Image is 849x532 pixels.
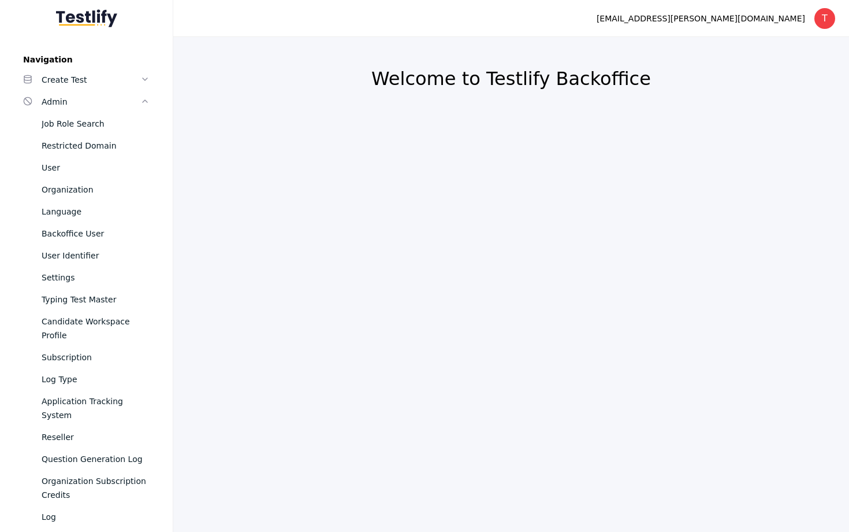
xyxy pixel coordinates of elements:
[14,179,159,201] a: Organization
[42,394,150,422] div: Application Tracking System
[56,9,117,27] img: Testlify - Backoffice
[14,245,159,267] a: User Identifier
[14,113,159,135] a: Job Role Search
[14,346,159,368] a: Subscription
[42,161,150,175] div: User
[42,249,150,263] div: User Identifier
[42,350,150,364] div: Subscription
[14,368,159,390] a: Log Type
[14,55,159,64] label: Navigation
[42,227,150,241] div: Backoffice User
[42,95,140,109] div: Admin
[14,135,159,157] a: Restricted Domain
[14,201,159,223] a: Language
[14,289,159,311] a: Typing Test Master
[42,452,150,466] div: Question Generation Log
[14,267,159,289] a: Settings
[14,506,159,528] a: Log
[201,67,821,90] h2: Welcome to Testlify Backoffice
[14,426,159,448] a: Reseller
[42,139,150,153] div: Restricted Domain
[42,183,150,197] div: Organization
[42,315,150,342] div: Candidate Workspace Profile
[14,390,159,426] a: Application Tracking System
[814,8,835,29] div: T
[14,311,159,346] a: Candidate Workspace Profile
[42,372,150,386] div: Log Type
[14,448,159,470] a: Question Generation Log
[42,430,150,444] div: Reseller
[42,205,150,219] div: Language
[597,12,805,25] div: [EMAIL_ADDRESS][PERSON_NAME][DOMAIN_NAME]
[42,293,150,306] div: Typing Test Master
[42,117,150,131] div: Job Role Search
[42,73,140,87] div: Create Test
[42,474,150,502] div: Organization Subscription Credits
[14,223,159,245] a: Backoffice User
[42,510,150,524] div: Log
[14,470,159,506] a: Organization Subscription Credits
[14,157,159,179] a: User
[42,271,150,285] div: Settings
